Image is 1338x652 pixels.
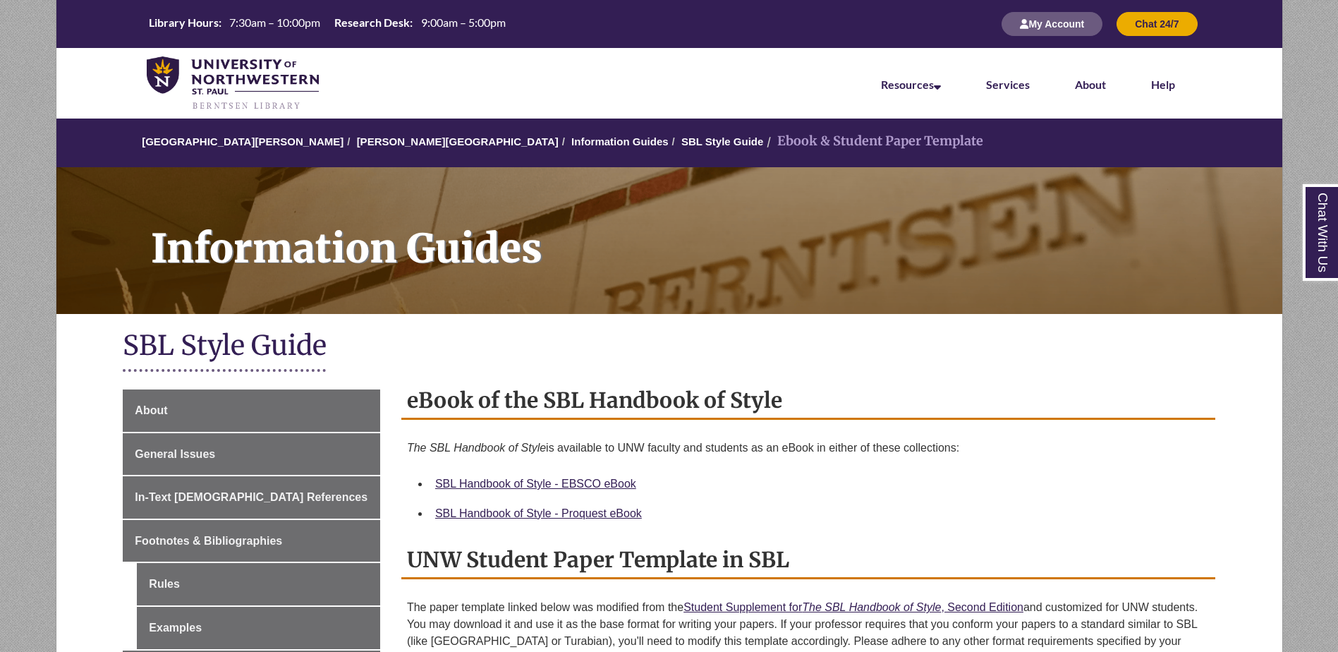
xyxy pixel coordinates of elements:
img: UNWSP Library Logo [147,56,320,111]
a: About [123,390,380,432]
a: SBL Handbook of Style - Proquest eBook [435,507,642,519]
a: Information Guides [571,135,669,147]
a: Help [1151,78,1175,91]
a: SBL Handbook of Style - EBSCO eBook [435,478,636,490]
span: In-Text [DEMOGRAPHIC_DATA] References [135,491,367,503]
span: 9:00am – 5:00pm [421,16,506,29]
li: Ebook & Student Paper Template [763,131,983,152]
a: Services [986,78,1030,91]
em: The SBL Handbook of Style [802,601,941,613]
a: [GEOGRAPHIC_DATA][PERSON_NAME] [142,135,343,147]
h2: eBook of the SBL Handbook of Style [401,382,1215,420]
a: General Issues [123,433,380,476]
span: 7:30am – 10:00pm [229,16,320,29]
a: In-Text [DEMOGRAPHIC_DATA] References [123,476,380,519]
button: Chat 24/7 [1117,12,1197,36]
a: Chat 24/7 [1117,18,1197,30]
th: Research Desk: [329,15,415,30]
span: Footnotes & Bibliographies [135,535,282,547]
a: Rules [137,563,380,605]
a: Footnotes & Bibliographies [123,520,380,562]
h1: Information Guides [135,167,1282,296]
em: The SBL Handbook of Style [407,442,546,454]
table: Hours Today [143,15,511,32]
span: General Issues [135,448,215,460]
p: is available to UNW faculty and students as an eBook in either of these collections: [407,434,1210,462]
a: My Account [1002,18,1102,30]
button: My Account [1002,12,1102,36]
a: About [1075,78,1106,91]
h1: SBL Style Guide [123,328,1215,366]
a: Examples [137,607,380,649]
a: Resources [881,78,941,91]
th: Library Hours: [143,15,224,30]
a: SBL Style Guide [681,135,763,147]
h2: UNW Student Paper Template in SBL [401,542,1215,579]
a: Hours Today [143,15,511,34]
a: Student Supplement forThe SBL Handbook of Style, Second Edition [683,601,1023,613]
span: About [135,404,167,416]
a: Information Guides [56,167,1282,314]
a: [PERSON_NAME][GEOGRAPHIC_DATA] [357,135,559,147]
